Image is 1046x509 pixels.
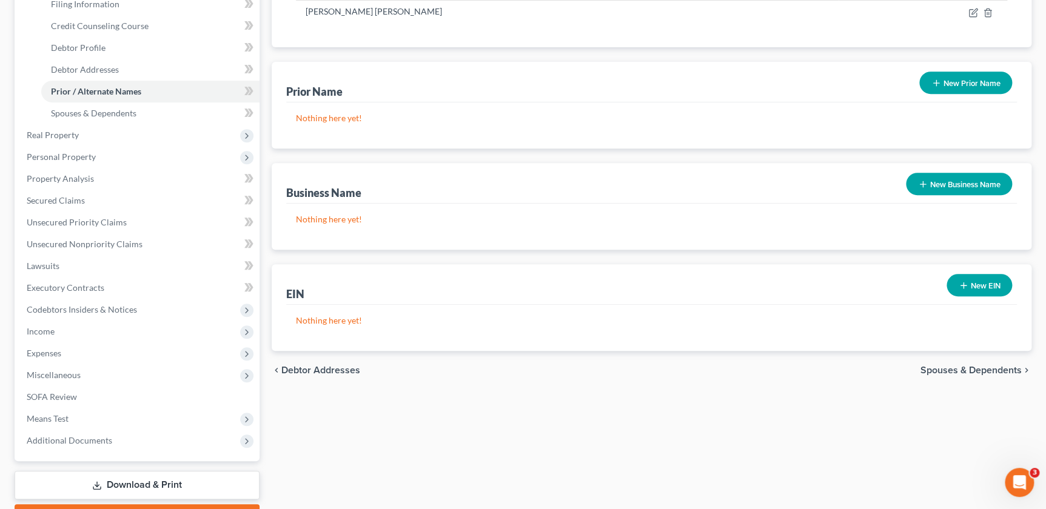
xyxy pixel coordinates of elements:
[27,304,137,314] span: Codebtors Insiders & Notices
[1022,365,1031,375] i: chevron_right
[8,5,31,28] button: go back
[296,112,1007,124] p: Nothing here yet!
[296,213,1007,225] p: Nothing here yet!
[51,42,106,53] span: Debtor Profile
[19,102,189,174] div: Due to a major app update, some forms have temporarily changed from to .
[10,95,233,386] div: Kelly says…
[190,5,213,28] button: Home
[27,282,104,293] span: Executory Contracts
[213,5,235,27] div: Close
[296,314,1007,327] p: Nothing here yet!
[41,15,260,37] a: Credit Counseling Course
[947,274,1012,296] button: New EIN
[27,326,55,336] span: Income
[17,190,260,211] a: Secured Claims
[286,185,361,200] div: Business Name
[17,211,260,233] a: Unsecured Priority Claims
[27,370,81,380] span: Miscellaneous
[17,277,260,299] a: Executory Contracts
[286,84,343,99] div: Prior Name
[1030,468,1039,477] span: 3
[19,362,122,369] div: [PERSON_NAME] • 13m ago
[27,435,112,445] span: Additional Documents
[51,21,149,31] span: Credit Counseling Course
[272,365,281,375] i: chevron_left
[51,86,141,96] span: Prior / Alternate Names
[27,195,85,205] span: Secured Claims
[17,255,260,277] a: Lawsuits
[15,471,260,499] a: Download & Print
[38,397,48,407] button: Gif picker
[919,72,1012,94] button: New Prior Name
[19,216,184,238] b: Static forms
[27,413,69,424] span: Means Test
[920,365,1031,375] button: Spouses & Dependents chevron_right
[39,162,79,172] b: dynamic
[19,103,179,125] b: Important Update: Form Changes in Progress
[10,95,199,359] div: Important Update: Form Changes in ProgressDue to a major app update, some forms have temporarily ...
[27,391,77,402] span: SOFA Review
[10,371,232,392] textarea: Message…
[19,397,28,407] button: Emoji picker
[27,261,59,271] span: Lawsuits
[27,151,96,162] span: Personal Property
[27,217,127,227] span: Unsecured Priority Claims
[51,108,136,118] span: Spouses & Dependents
[286,287,304,301] div: EIN
[58,397,67,407] button: Upload attachment
[208,392,227,411] button: Send a message…
[19,257,189,352] div: Our team is actively working to re-integrate dynamic functionality and expects to have it restore...
[59,15,132,27] p: Active over [DATE]
[35,7,54,26] img: Profile image for Kelly
[27,130,79,140] span: Real Property
[27,239,142,249] span: Unsecured Nonpriority Claims
[41,102,260,124] a: Spouses & Dependents
[27,348,61,358] span: Expenses
[41,37,260,59] a: Debtor Profile
[281,365,360,375] span: Debtor Addresses
[1005,468,1034,497] iframe: Intercom live chat
[17,386,260,408] a: SOFA Review
[920,365,1022,375] span: Spouses & Dependents
[17,233,260,255] a: Unsecured Nonpriority Claims
[51,64,119,75] span: Debtor Addresses
[17,168,260,190] a: Property Analysis
[27,173,94,184] span: Property Analysis
[19,192,91,202] b: Dynamic forms
[19,180,189,251] div: automatically adjust based on your input, showing or hiding fields to streamline the process. dis...
[41,59,260,81] a: Debtor Addresses
[59,6,138,15] h1: [PERSON_NAME]
[906,173,1012,195] button: New Business Name
[41,81,260,102] a: Prior / Alternate Names
[88,162,115,172] b: static
[272,365,360,375] button: chevron_left Debtor Addresses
